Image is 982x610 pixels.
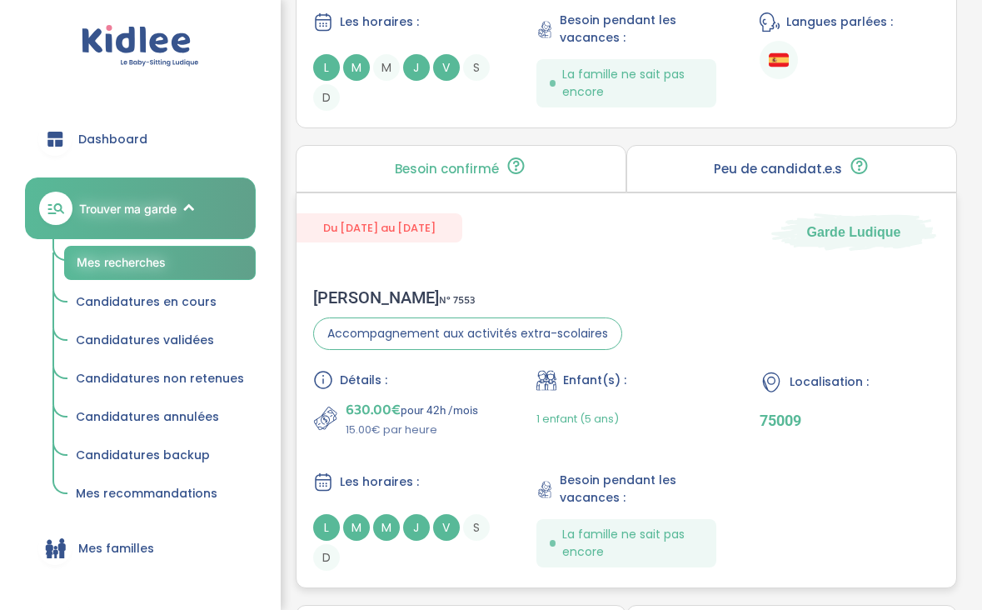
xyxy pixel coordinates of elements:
a: Dashboard [25,109,256,169]
span: La famille ne sait pas encore [562,526,703,561]
a: Candidatures validées [64,325,256,357]
a: Trouver ma garde [25,177,256,239]
span: Garde Ludique [807,222,901,241]
span: M [373,514,400,541]
span: S [463,54,490,81]
a: Mes recommandations [64,478,256,510]
img: Espagnol [769,50,789,70]
img: logo.svg [82,25,199,67]
span: Besoin pendant les vacances : [560,472,716,507]
span: Langues parlées : [786,13,893,31]
p: 15.00€ par heure [346,422,478,438]
span: L [313,514,340,541]
span: Dashboard [78,131,147,148]
p: Besoin confirmé [395,162,499,176]
p: pour 42h /mois [346,398,478,422]
span: Candidatures backup [76,447,210,463]
span: Les horaires : [340,473,419,491]
span: Enfant(s) : [563,372,626,389]
a: Candidatures backup [64,440,256,472]
span: J [403,54,430,81]
span: Candidatures en cours [76,293,217,310]
span: V [433,514,460,541]
span: L [313,54,340,81]
span: Les horaires : [340,13,419,31]
a: Candidatures en cours [64,287,256,318]
span: Accompagnement aux activités extra-scolaires [313,317,622,350]
p: 75009 [760,412,940,429]
span: La famille ne sait pas encore [562,66,703,101]
span: Candidatures validées [76,332,214,348]
div: [PERSON_NAME] [313,287,622,307]
span: Candidatures non retenues [76,370,244,387]
span: Localisation : [790,373,869,391]
a: Candidatures non retenues [64,363,256,395]
span: 630.00€ [346,398,401,422]
span: N° 7553 [439,292,476,309]
span: J [403,514,430,541]
span: Détails : [340,372,387,389]
span: V [433,54,460,81]
span: Trouver ma garde [79,200,177,217]
span: D [313,544,340,571]
span: 1 enfant (5 ans) [536,411,619,427]
a: Mes familles [25,518,256,578]
span: Mes recherches [77,255,166,269]
p: Peu de candidat.e.s [714,162,842,176]
span: Candidatures annulées [76,408,219,425]
span: M [343,514,370,541]
span: S [463,514,490,541]
span: Mes recommandations [76,485,217,502]
span: M [373,54,400,81]
span: M [343,54,370,81]
span: Du [DATE] au [DATE] [297,213,462,242]
span: Mes familles [78,540,154,557]
a: Mes recherches [64,246,256,280]
a: Candidatures annulées [64,402,256,433]
span: D [313,84,340,111]
span: Besoin pendant les vacances : [560,12,716,47]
